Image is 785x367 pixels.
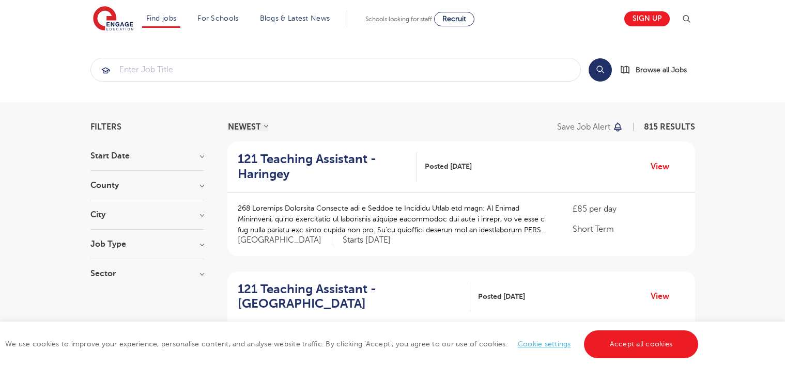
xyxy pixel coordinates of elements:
span: Recruit [442,15,466,23]
span: We use cookies to improve your experience, personalise content, and analyse website traffic. By c... [5,340,701,348]
a: View [651,290,677,303]
h3: Job Type [90,240,204,248]
a: Sign up [624,11,670,26]
span: Filters [90,123,121,131]
div: Submit [90,58,581,82]
input: Submit [91,58,580,81]
h3: City [90,211,204,219]
p: Save job alert [557,123,610,131]
img: Engage Education [93,6,133,32]
h2: 121 Teaching Assistant - Haringey [238,152,409,182]
a: 121 Teaching Assistant - Haringey [238,152,418,182]
a: Cookie settings [518,340,571,348]
button: Save job alert [557,123,624,131]
p: Starts [DATE] [343,235,391,246]
h3: Sector [90,269,204,278]
a: Blogs & Latest News [260,14,330,22]
h3: County [90,181,204,189]
a: Find jobs [146,14,177,22]
span: Posted [DATE] [478,291,525,302]
span: Schools looking for staff [365,15,432,23]
a: View [651,160,677,173]
h3: Start Date [90,152,204,160]
span: [GEOGRAPHIC_DATA] [238,235,332,246]
a: Recruit [434,12,474,26]
p: 268 Loremips Dolorsita Consecte adi e Seddoe te Incididu Utlab etd magn: Al Enimad Minimveni, qu’... [238,203,552,235]
a: For Schools [197,14,238,22]
span: Posted [DATE] [425,161,472,172]
a: Browse all Jobs [620,64,695,76]
h2: 121 Teaching Assistant - [GEOGRAPHIC_DATA] [238,282,463,312]
p: £85 per day [573,203,684,215]
a: 121 Teaching Assistant - [GEOGRAPHIC_DATA] [238,282,471,312]
button: Search [589,58,612,82]
span: 815 RESULTS [644,122,695,132]
p: Short Term [573,223,684,235]
span: Browse all Jobs [636,64,687,76]
a: Accept all cookies [584,330,699,358]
